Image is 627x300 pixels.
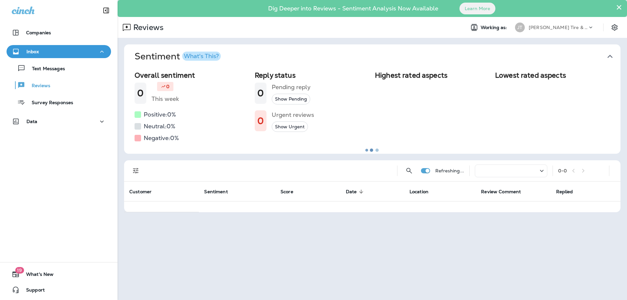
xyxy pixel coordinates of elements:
[20,272,54,279] span: What's New
[26,30,51,35] p: Companies
[26,119,38,124] p: Data
[97,4,115,17] button: Collapse Sidebar
[7,283,111,296] button: Support
[7,61,111,75] button: Text Messages
[7,95,111,109] button: Survey Responses
[25,83,50,89] p: Reviews
[7,45,111,58] button: Inbox
[15,267,24,274] span: 19
[7,78,111,92] button: Reviews
[7,115,111,128] button: Data
[25,66,65,72] p: Text Messages
[26,49,39,54] p: Inbox
[7,268,111,281] button: 19What's New
[7,26,111,39] button: Companies
[20,287,45,295] span: Support
[25,100,73,106] p: Survey Responses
